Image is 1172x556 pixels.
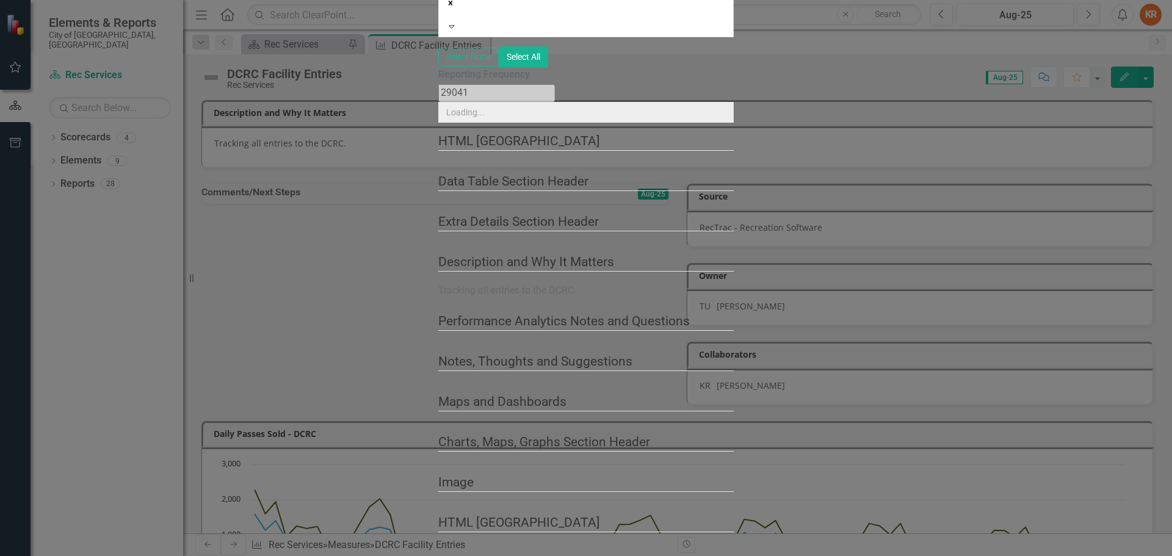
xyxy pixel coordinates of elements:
[438,392,734,411] legend: Maps and Dashboards
[438,68,734,82] label: Reporting Frequency
[438,433,734,452] legend: Charts, Maps, Graphs Section Header
[438,513,734,532] legend: HTML [GEOGRAPHIC_DATA]
[438,284,734,300] p: Tracking all entries to the DCRC.
[438,132,734,151] legend: HTML [GEOGRAPHIC_DATA]
[438,84,555,102] input: Select Reporting Frequency...
[438,172,734,191] legend: Data Table Section Header
[499,46,548,68] button: Select All
[438,48,499,67] button: Select None
[438,102,734,123] input: Loading...
[438,473,734,492] legend: Image
[438,212,734,231] legend: Extra Details Section Header
[438,312,734,331] legend: Performance Analytics Notes and Questions
[438,352,734,371] legend: Notes, Thoughts and Suggestions
[438,253,734,272] legend: Description and Why It Matters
